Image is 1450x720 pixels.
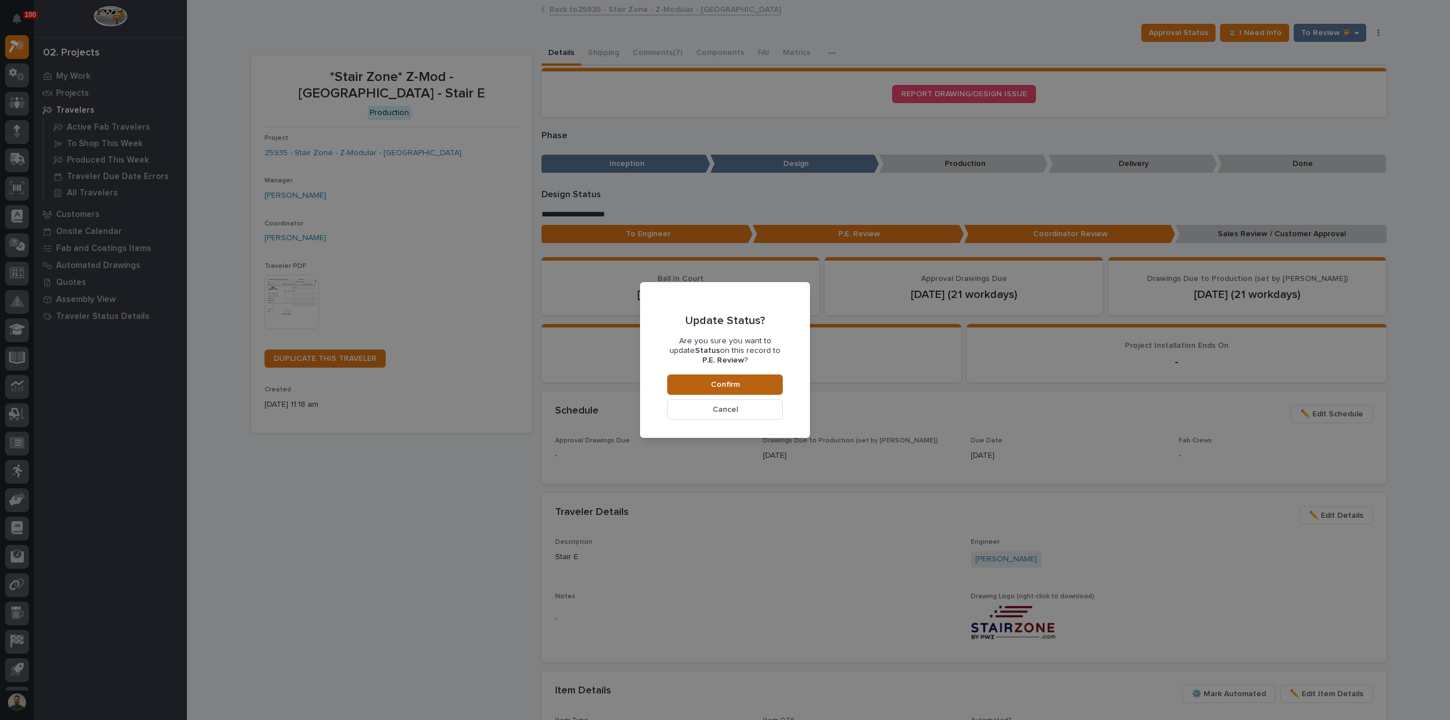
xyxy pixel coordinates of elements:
[667,374,783,395] button: Confirm
[713,404,738,415] span: Cancel
[667,399,783,420] button: Cancel
[702,356,744,364] b: P.E. Review
[685,314,765,327] p: Update Status?
[667,336,783,365] p: Are you sure you want to update on this record to ?
[695,347,720,355] b: Status
[711,380,740,390] span: Confirm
